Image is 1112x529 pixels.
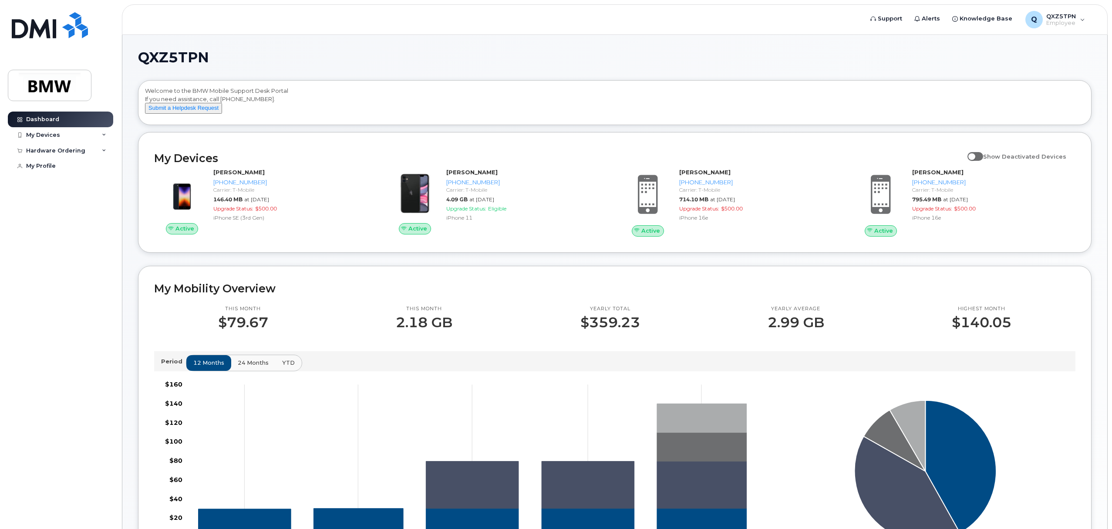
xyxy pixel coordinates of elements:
span: Active [175,224,194,233]
span: QXZ5TPN [138,51,209,64]
p: $359.23 [580,315,640,330]
p: Highest month [952,305,1011,312]
span: $500.00 [954,205,976,212]
div: [PHONE_NUMBER] [213,178,373,187]
div: iPhone 16e [679,214,839,221]
tspan: $40 [169,495,182,503]
strong: [PERSON_NAME] [912,169,964,176]
tspan: $80 [169,457,182,465]
span: 714.10 MB [679,196,708,203]
p: Yearly total [580,305,640,312]
span: at [DATE] [943,196,968,203]
tspan: $120 [165,419,182,427]
div: iPhone SE (3rd Gen) [213,214,373,221]
p: Yearly average [768,305,824,312]
span: Eligible [488,205,506,212]
a: Active[PERSON_NAME][PHONE_NUMBER]Carrier: T-Mobile146.40 MBat [DATE]Upgrade Status:$500.00iPhone ... [154,168,377,234]
div: Carrier: T-Mobile [679,186,839,193]
input: Show Deactivated Devices [967,148,974,155]
span: 146.40 MB [213,196,243,203]
div: iPhone 11 [446,214,606,221]
p: This month [396,305,452,312]
p: This month [218,305,268,312]
span: Active [874,227,893,235]
strong: [PERSON_NAME] [446,169,498,176]
tspan: $140 [165,400,182,407]
a: Active[PERSON_NAME][PHONE_NUMBER]Carrier: T-Mobile4.09 GBat [DATE]Upgrade Status:EligibleiPhone 11 [387,168,610,234]
p: Period [161,357,186,366]
g: 864-748-5537 [657,433,747,461]
span: at [DATE] [710,196,735,203]
span: $500.00 [721,205,743,212]
strong: [PERSON_NAME] [679,169,731,176]
span: YTD [282,359,295,367]
span: Show Deactivated Devices [983,153,1066,160]
div: [PHONE_NUMBER] [679,178,839,187]
span: at [DATE] [469,196,494,203]
div: [PHONE_NUMBER] [912,178,1072,187]
span: Upgrade Status: [446,205,486,212]
p: 2.18 GB [396,315,452,330]
span: 4.09 GB [446,196,468,203]
h2: My Mobility Overview [154,282,1075,295]
tspan: $100 [165,438,182,446]
div: Carrier: T-Mobile [912,186,1072,193]
span: Upgrade Status: [213,205,253,212]
div: Carrier: T-Mobile [446,186,606,193]
a: Submit a Helpdesk Request [145,104,222,111]
span: $500.00 [255,205,277,212]
span: Upgrade Status: [912,205,952,212]
h2: My Devices [154,152,963,165]
p: $79.67 [218,315,268,330]
div: Welcome to the BMW Mobile Support Desk Portal If you need assistance, call [PHONE_NUMBER]. [145,87,1085,122]
p: $140.05 [952,315,1011,330]
span: at [DATE] [244,196,269,203]
strong: [PERSON_NAME] [213,169,265,176]
span: 795.49 MB [912,196,941,203]
button: Submit a Helpdesk Request [145,103,222,114]
span: 24 months [238,359,269,367]
div: Carrier: T-Mobile [213,186,373,193]
div: [PHONE_NUMBER] [446,178,606,187]
div: iPhone 16e [912,214,1072,221]
span: Upgrade Status: [679,205,719,212]
tspan: $60 [169,476,182,484]
img: image20231002-3703462-1angbar.jpeg [161,173,203,214]
tspan: $160 [165,380,182,388]
p: 2.99 GB [768,315,824,330]
span: Active [408,224,427,233]
a: Active[PERSON_NAME][PHONE_NUMBER]Carrier: T-Mobile795.49 MBat [DATE]Upgrade Status:$500.00iPhone 16e [853,168,1075,236]
g: 864-652-5588 [657,404,747,433]
iframe: Messenger Launcher [1074,491,1105,522]
tspan: $20 [169,514,182,522]
span: Active [641,227,660,235]
g: 864-907-9644 [426,461,747,509]
a: Active[PERSON_NAME][PHONE_NUMBER]Carrier: T-Mobile714.10 MBat [DATE]Upgrade Status:$500.00iPhone 16e [620,168,842,236]
img: iPhone_11.jpg [394,173,436,214]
